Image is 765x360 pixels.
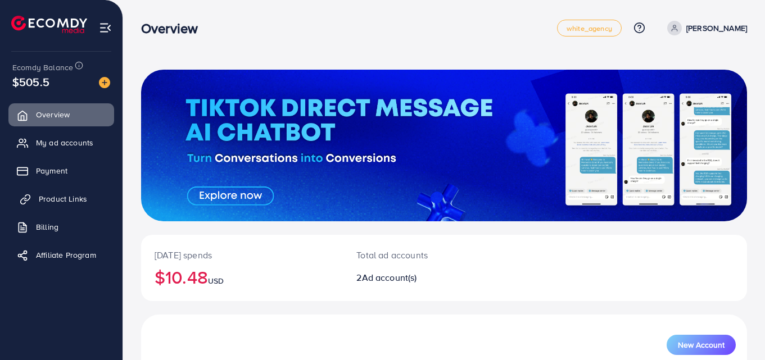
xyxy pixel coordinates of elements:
[12,62,73,73] span: Ecomdy Balance
[663,21,747,35] a: [PERSON_NAME]
[36,109,70,120] span: Overview
[667,335,736,355] button: New Account
[356,272,481,283] h2: 2
[155,248,329,262] p: [DATE] spends
[362,271,417,284] span: Ad account(s)
[12,74,49,90] span: $505.5
[567,25,612,32] span: white_agency
[155,266,329,288] h2: $10.48
[11,16,87,33] img: logo
[36,221,58,233] span: Billing
[678,341,725,349] span: New Account
[717,309,757,352] iframe: Chat
[99,77,110,88] img: image
[36,249,96,261] span: Affiliate Program
[39,193,87,204] span: Product Links
[557,20,622,37] a: white_agency
[36,165,67,176] span: Payment
[141,20,207,37] h3: Overview
[8,244,114,266] a: Affiliate Program
[8,131,114,154] a: My ad accounts
[8,188,114,210] a: Product Links
[8,103,114,126] a: Overview
[8,160,114,182] a: Payment
[99,21,112,34] img: menu
[686,21,747,35] p: [PERSON_NAME]
[208,275,224,286] span: USD
[8,216,114,238] a: Billing
[36,137,93,148] span: My ad accounts
[356,248,481,262] p: Total ad accounts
